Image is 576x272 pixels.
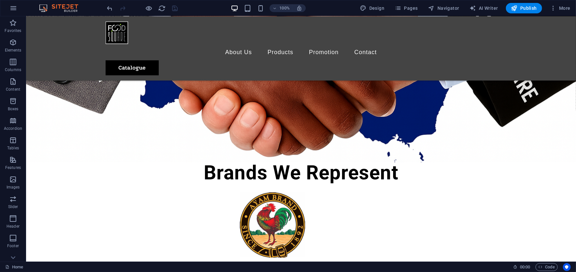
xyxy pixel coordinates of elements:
[520,263,530,271] span: 00 00
[6,87,20,92] p: Content
[426,3,462,13] button: Navigator
[547,3,573,13] button: More
[158,4,166,12] button: reload
[395,5,418,11] span: Pages
[158,5,166,12] i: Reload page
[4,126,22,131] p: Accordion
[5,165,21,170] p: Features
[106,5,114,12] i: Undo: change_data (Ctrl+Z)
[392,3,420,13] button: Pages
[5,28,21,33] p: Favorites
[428,5,459,11] span: Navigator
[513,263,530,271] h6: Session time
[506,3,542,13] button: Publish
[8,106,19,112] p: Boxes
[279,4,290,12] h6: 100%
[358,3,387,13] button: Design
[106,4,114,12] button: undo
[5,263,23,271] a: Click to cancel selection. Double-click to open Pages
[550,5,570,11] span: More
[37,4,86,12] img: Editor Logo
[524,264,525,269] span: :
[467,3,501,13] button: AI Writer
[7,145,19,151] p: Tables
[270,4,293,12] button: 100%
[7,224,20,229] p: Header
[470,5,498,11] span: AI Writer
[5,67,21,72] p: Columns
[7,243,19,249] p: Footer
[145,4,153,12] button: Click here to leave preview mode and continue editing
[511,5,537,11] span: Publish
[5,48,22,53] p: Elements
[536,263,558,271] button: Code
[7,185,20,190] p: Images
[358,3,387,13] div: Design (Ctrl+Alt+Y)
[539,263,555,271] span: Code
[8,204,18,209] p: Slider
[360,5,385,11] span: Design
[296,5,302,11] i: On resize automatically adjust zoom level to fit chosen device.
[563,263,571,271] button: Usercentrics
